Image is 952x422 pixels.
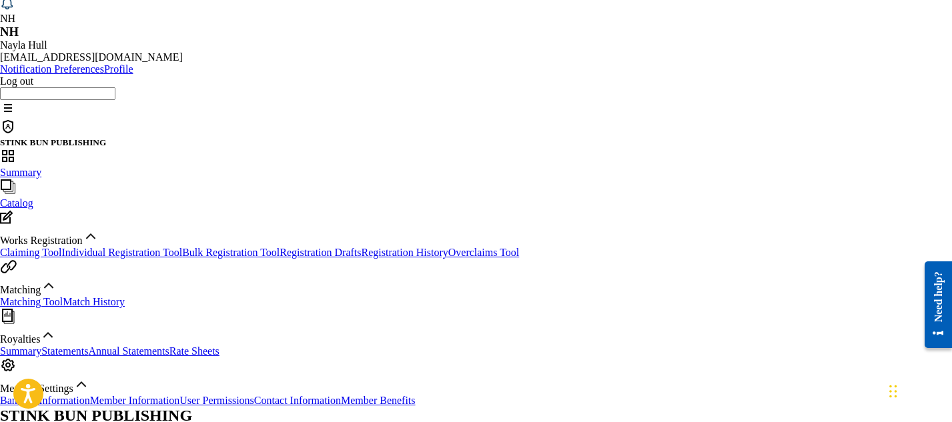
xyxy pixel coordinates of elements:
[104,63,133,75] a: Profile
[254,395,341,406] a: Contact Information
[362,247,448,258] a: Registration History
[61,247,182,258] a: Individual Registration Tool
[73,376,89,392] img: expand
[915,251,952,359] iframe: Resource Center
[341,395,416,406] a: Member Benefits
[182,247,280,258] a: Bulk Registration Tool
[280,247,361,258] a: Registration Drafts
[88,345,169,357] a: Annual Statements
[885,358,952,422] iframe: Chat Widget
[169,345,219,357] a: Rate Sheets
[889,371,897,411] div: Drag
[41,277,57,293] img: expand
[179,395,254,406] a: User Permissions
[83,228,99,244] img: expand
[40,327,56,343] img: expand
[90,395,180,406] a: Member Information
[448,247,520,258] a: Overclaims Tool
[41,345,88,357] a: Statements
[63,296,125,307] a: Match History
